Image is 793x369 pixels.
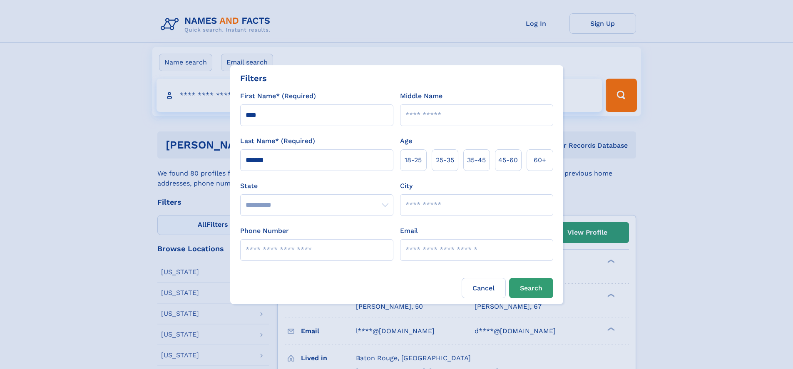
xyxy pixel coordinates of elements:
[400,91,442,101] label: Middle Name
[405,155,422,165] span: 18‑25
[240,226,289,236] label: Phone Number
[400,181,413,191] label: City
[240,91,316,101] label: First Name* (Required)
[436,155,454,165] span: 25‑35
[467,155,486,165] span: 35‑45
[240,72,267,84] div: Filters
[240,181,393,191] label: State
[462,278,506,298] label: Cancel
[240,136,315,146] label: Last Name* (Required)
[400,226,418,236] label: Email
[509,278,553,298] button: Search
[534,155,546,165] span: 60+
[498,155,518,165] span: 45‑60
[400,136,412,146] label: Age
